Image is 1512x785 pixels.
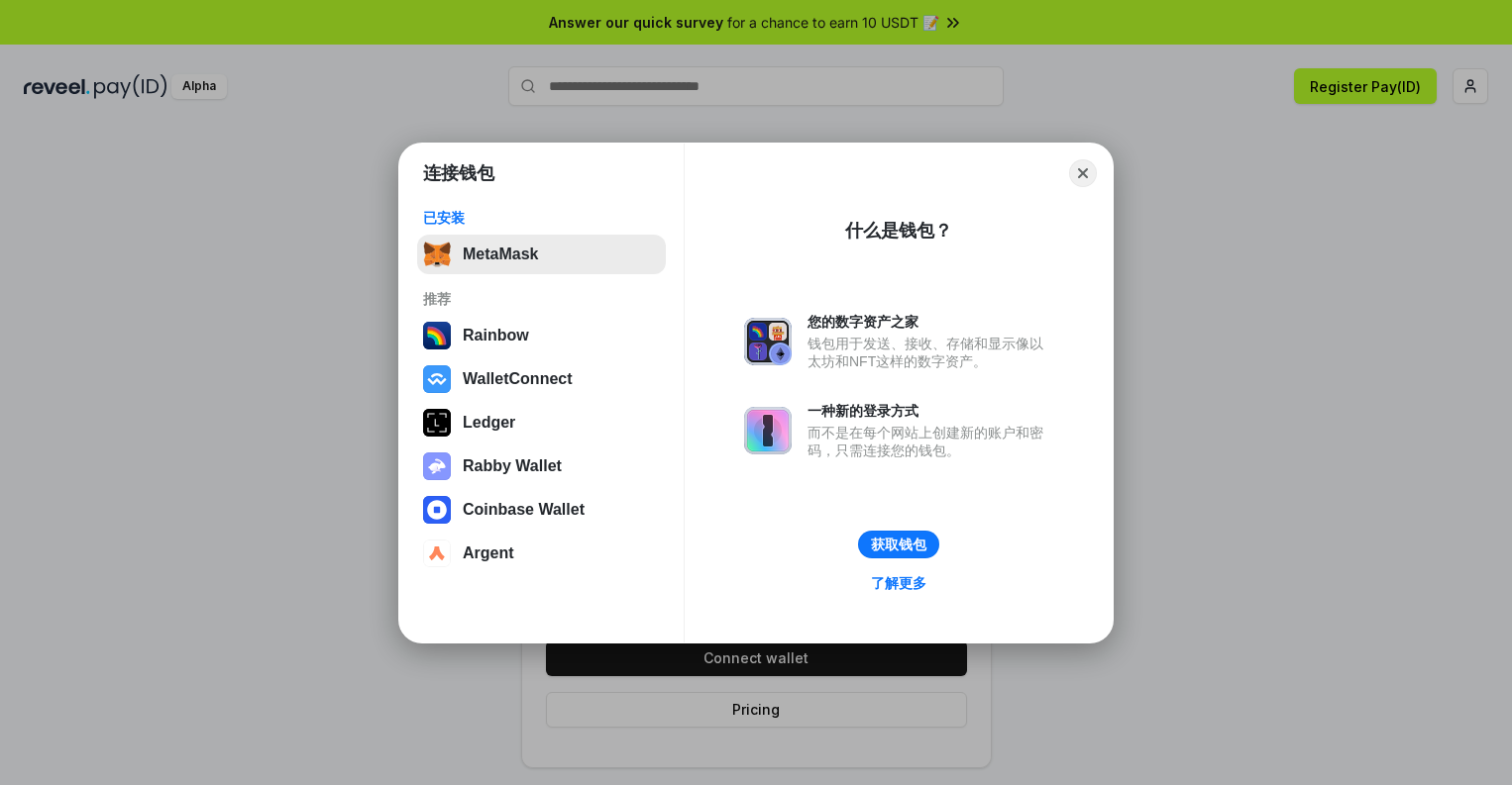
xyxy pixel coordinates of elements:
button: 获取钱包 [858,531,939,558]
div: 获取钱包 [871,536,926,553]
div: Rabby Wallet [463,457,562,475]
button: WalletConnect [417,359,666,399]
div: MetaMask [463,245,538,263]
button: Rainbow [417,316,666,355]
div: WalletConnect [463,370,573,388]
div: 而不是在每个网站上创建新的账户和密码，只需连接您的钱包。 [808,424,1053,459]
img: svg+xml,%3Csvg%20xmlns%3D%22http%3A%2F%2Fwww.w3.org%2F2000%2Fsvg%22%20fill%3D%22none%22%20viewBox... [744,318,792,365]
div: 钱包用于发送、接收、存储和显示像以太坊和NFT这样的数字资产。 [808,335,1053,370]
img: svg+xml,%3Csvg%20width%3D%2228%22%20height%3D%2228%22%20viewBox%3D%220%200%2028%2028%22%20fill%3D... [423,496,451,524]
button: Coinbase Wallet [417,490,666,530]
img: svg+xml,%3Csvg%20fill%3D%22none%22%20height%3D%2233%22%20viewBox%3D%220%200%2035%2033%22%20width%... [423,241,451,268]
div: 什么是钱包？ [845,219,952,243]
button: Rabby Wallet [417,446,666,486]
div: Ledger [463,414,515,432]
h1: 连接钱包 [423,161,494,185]
div: 推荐 [423,290,660,308]
button: Close [1069,159,1097,187]
img: svg+xml,%3Csvg%20width%3D%2228%22%20height%3D%2228%22%20viewBox%3D%220%200%2028%2028%22%20fill%3D... [423,540,451,567]
div: 您的数字资产之家 [808,313,1053,331]
a: 了解更多 [859,570,938,596]
div: Rainbow [463,327,529,344]
button: Argent [417,534,666,573]
button: MetaMask [417,235,666,274]
div: 一种新的登录方式 [808,402,1053,420]
button: Ledger [417,403,666,442]
div: 了解更多 [871,574,926,592]
div: Coinbase Wallet [463,501,585,519]
img: svg+xml,%3Csvg%20xmlns%3D%22http%3A%2F%2Fwww.w3.org%2F2000%2Fsvg%22%20width%3D%2228%22%20height%3... [423,409,451,437]
div: Argent [463,544,514,562]
img: svg+xml,%3Csvg%20width%3D%2228%22%20height%3D%2228%22%20viewBox%3D%220%200%2028%2028%22%20fill%3D... [423,365,451,393]
img: svg+xml,%3Csvg%20width%3D%22120%22%20height%3D%22120%22%20viewBox%3D%220%200%20120%20120%22%20fil... [423,322,451,349]
div: 已安装 [423,209,660,227]
img: svg+xml,%3Csvg%20xmlns%3D%22http%3A%2F%2Fwww.w3.org%2F2000%2Fsvg%22%20fill%3D%22none%22%20viewBox... [744,407,792,454]
img: svg+xml,%3Csvg%20xmlns%3D%22http%3A%2F%2Fwww.w3.org%2F2000%2Fsvg%22%20fill%3D%22none%22%20viewBox... [423,452,451,480]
